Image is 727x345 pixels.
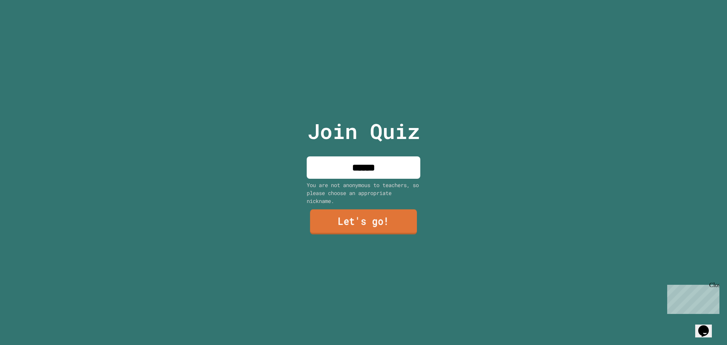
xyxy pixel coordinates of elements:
div: You are not anonymous to teachers, so please choose an appropriate nickname. [307,181,420,205]
p: Join Quiz [307,116,420,147]
a: Let's go! [310,209,417,234]
iframe: chat widget [695,315,719,337]
div: Chat with us now!Close [3,3,52,48]
iframe: chat widget [664,282,719,314]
